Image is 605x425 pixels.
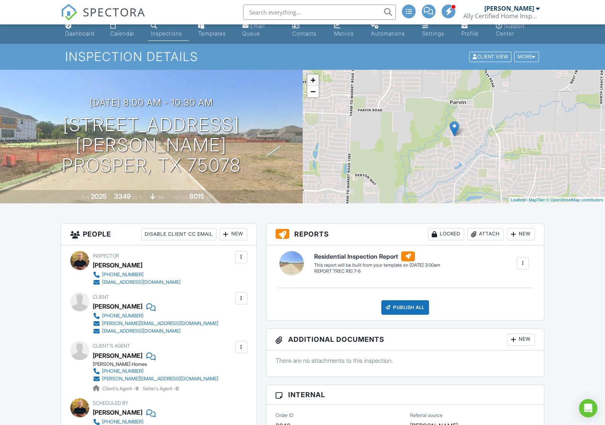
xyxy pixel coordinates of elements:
a: Support Center [493,19,543,41]
a: [PHONE_NUMBER] [93,271,181,279]
div: [PHONE_NUMBER] [102,368,144,374]
a: Client View [468,53,513,59]
span: Scheduled By [93,400,128,406]
div: Settings [422,30,444,37]
div: [PERSON_NAME][EMAIL_ADDRESS][DOMAIN_NAME] [102,376,218,382]
p: There are no attachments to this inspection. [276,356,535,365]
a: Automations (Basic) [368,19,413,41]
div: [PHONE_NUMBER] [102,419,144,425]
span: Lot Size [172,194,188,200]
strong: 9 [136,386,139,391]
span: SPECTORA [83,4,145,20]
span: Client [93,294,109,300]
a: Zoom in [307,74,319,86]
h1: Inspection Details [65,50,539,63]
div: 2025 [91,192,107,200]
div: [PERSON_NAME] Homes [93,361,224,367]
a: Email Queue [239,19,283,41]
span: sq. ft. [132,194,143,200]
img: The Best Home Inspection Software - Spectora [61,4,77,21]
div: Publish All [381,300,429,315]
label: Referral source [410,412,442,419]
div: Disable Client CC Email [141,228,216,240]
div: [PHONE_NUMBER] [102,313,144,319]
a: Company Profile [458,19,487,41]
strong: 0 [176,386,179,391]
span: slab [156,194,165,200]
a: [PERSON_NAME] [93,350,142,361]
span: Seller's Agent - [143,386,179,391]
span: Client's Agent [93,343,130,349]
input: Search everything... [243,5,396,20]
h6: Residential Inspection Report [314,251,440,261]
div: [EMAIL_ADDRESS][DOMAIN_NAME] [102,328,181,334]
span: Client's Agent - [102,386,140,391]
div: Calendar [110,30,134,37]
a: [PERSON_NAME][EMAIL_ADDRESS][DOMAIN_NAME] [93,320,218,327]
a: Contacts [289,19,325,41]
div: | [509,197,605,203]
div: [PERSON_NAME] [484,5,534,12]
div: [PHONE_NUMBER] [102,272,144,278]
div: Dashboard [65,30,94,37]
span: sq.ft. [206,194,215,200]
div: New [219,228,247,240]
div: Templates [198,30,226,37]
div: More [514,52,539,62]
div: [PERSON_NAME] [93,259,142,271]
a: SPECTORA [61,10,145,26]
div: Ally Certified Home Inspector [463,12,540,20]
a: Zoom out [307,86,319,97]
h3: Reports [266,224,544,245]
a: [EMAIL_ADDRESS][DOMAIN_NAME] [93,327,218,335]
div: [PERSON_NAME] [93,407,142,418]
div: 8015 [189,192,205,200]
h3: People [61,224,257,245]
div: Contacts [292,30,316,37]
div: 3349 [114,192,131,200]
div: Profile [461,30,479,37]
div: Attach [467,228,504,240]
h3: [DATE] 8:00 am - 10:30 am [90,97,213,108]
div: New [507,333,535,346]
a: Calendar [107,19,141,41]
div: REPORT TREC REI 7-6 [314,268,440,275]
div: [PERSON_NAME] [93,301,142,312]
div: Client View [469,52,511,62]
a: Dashboard [62,19,102,41]
div: This report will be built from your template on [DATE] 3:00am [314,262,440,268]
div: Open Intercom Messenger [579,399,597,417]
div: [PERSON_NAME][EMAIL_ADDRESS][DOMAIN_NAME] [102,320,218,327]
span: Inspector [93,253,119,259]
a: Templates [195,19,233,41]
div: Metrics [334,30,354,37]
h3: Internal [266,385,544,405]
a: [PERSON_NAME][EMAIL_ADDRESS][DOMAIN_NAME] [93,375,218,383]
h3: Additional Documents [266,329,544,351]
div: New [507,228,535,240]
a: Metrics [331,19,362,41]
a: © MapTiler [524,198,545,202]
a: Settings [419,19,452,41]
span: Built [81,194,90,200]
div: Automations [371,30,405,37]
div: Locked [428,228,464,240]
a: [PHONE_NUMBER] [93,312,218,320]
a: Inspections [148,19,189,41]
a: [EMAIL_ADDRESS][DOMAIN_NAME] [93,279,181,286]
label: Order ID [276,412,294,419]
div: Inspections [151,30,182,37]
a: [PHONE_NUMBER] [93,367,218,375]
h1: [STREET_ADDRESS][PERSON_NAME] Prosper, TX 75078 [12,115,290,175]
a: © OpenStreetMap contributors [546,198,603,202]
div: [EMAIL_ADDRESS][DOMAIN_NAME] [102,279,181,285]
a: Leaflet [511,198,523,202]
